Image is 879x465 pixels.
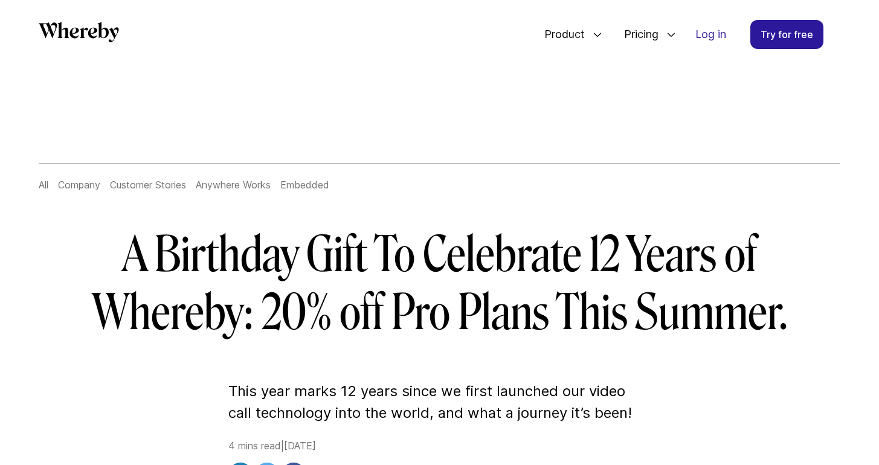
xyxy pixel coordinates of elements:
a: Company [58,179,100,191]
p: This year marks 12 years since we first launched our video call technology into the world, and wh... [228,380,651,424]
h1: A Birthday Gift To Celebrate 12 Years of Whereby: 20% off Pro Plans This Summer. [92,226,788,342]
a: All [39,179,48,191]
a: Try for free [750,20,823,49]
a: Log in [686,21,736,48]
span: Pricing [612,14,662,54]
a: Anywhere Works [196,179,271,191]
svg: Whereby [39,22,119,42]
a: Embedded [280,179,329,191]
a: Customer Stories [110,179,186,191]
span: Product [532,14,588,54]
a: Whereby [39,22,119,46]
